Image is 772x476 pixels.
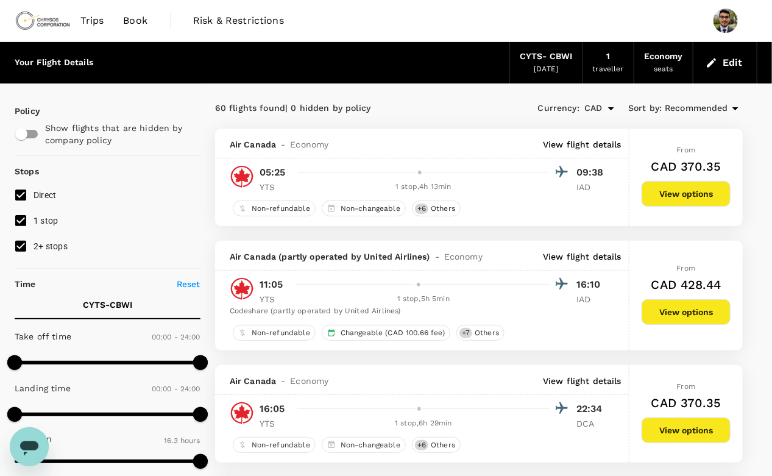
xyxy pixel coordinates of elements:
[260,417,290,430] p: YTS
[644,50,683,63] div: Economy
[177,278,200,290] p: Reset
[15,105,26,117] p: Policy
[260,402,285,416] p: 16:05
[15,382,71,394] p: Landing time
[543,375,621,387] p: View flight details
[164,436,200,445] span: 16.3 hours
[538,102,579,115] span: Currency :
[534,63,558,76] div: [DATE]
[459,328,472,338] span: + 7
[322,437,406,453] div: Non-changeable
[606,50,610,63] div: 1
[152,333,200,341] span: 00:00 - 24:00
[336,204,405,214] span: Non-changeable
[260,165,286,180] p: 05:25
[230,250,430,263] span: Air Canada (partly operated by United Airlines)
[642,299,731,325] button: View options
[665,102,728,115] span: Recommended
[576,293,607,305] p: IAD
[703,53,747,73] button: Edit
[233,437,316,453] div: Non-refundable
[651,393,721,413] h6: CAD 370.35
[290,375,328,387] span: Economy
[677,264,696,272] span: From
[576,165,607,180] p: 09:38
[80,13,104,28] span: Trips
[290,138,328,151] span: Economy
[15,330,71,343] p: Take off time
[83,299,132,311] p: CYTS - CBWI
[426,440,460,450] span: Others
[336,328,450,338] span: Changeable (CAD 100.66 fee)
[230,277,254,301] img: AC
[230,165,254,189] img: AC
[677,382,696,391] span: From
[576,402,607,416] p: 22:34
[576,417,607,430] p: DCA
[15,7,71,34] img: Chrysos Corporation
[651,275,721,294] h6: CAD 428.44
[34,216,58,226] span: 1 stop
[276,138,290,151] span: -
[230,138,277,151] span: Air Canada
[543,250,621,263] p: View flight details
[426,204,460,214] span: Others
[260,293,290,305] p: YTS
[15,278,36,290] p: Time
[677,146,696,154] span: From
[123,13,147,28] span: Book
[260,181,290,193] p: YTS
[593,63,624,76] div: traveller
[297,181,550,193] div: 1 stop , 4h 13min
[415,440,428,450] span: + 6
[260,277,283,292] p: 11:05
[297,293,550,305] div: 1 stop , 5h 5min
[233,325,316,341] div: Non-refundable
[642,181,731,207] button: View options
[654,63,673,76] div: seats
[603,100,620,117] button: Open
[456,325,505,341] div: +7Others
[470,328,504,338] span: Others
[247,440,315,450] span: Non-refundable
[543,138,621,151] p: View flight details
[576,277,607,292] p: 16:10
[430,250,444,263] span: -
[336,440,405,450] span: Non-changeable
[230,375,277,387] span: Air Canada
[412,437,461,453] div: +6Others
[651,157,721,176] h6: CAD 370.35
[297,417,550,430] div: 1 stop , 6h 29min
[628,102,662,115] span: Sort by :
[576,181,607,193] p: IAD
[230,401,254,425] img: AC
[215,102,479,115] div: 60 flights found | 0 hidden by policy
[247,328,315,338] span: Non-refundable
[412,201,461,216] div: +6Others
[10,427,49,466] iframe: Button to launch messaging window
[444,250,483,263] span: Economy
[642,417,731,443] button: View options
[233,201,316,216] div: Non-refundable
[322,325,450,341] div: Changeable (CAD 100.66 fee)
[34,190,57,200] span: Direct
[230,305,607,318] div: Codeshare (partly operated by United Airlines)
[322,201,406,216] div: Non-changeable
[247,204,315,214] span: Non-refundable
[15,166,39,176] strong: Stops
[15,56,93,69] div: Your Flight Details
[520,50,573,63] div: CYTS - CBWI
[34,241,68,251] span: 2+ stops
[415,204,428,214] span: + 6
[276,375,290,387] span: -
[45,122,192,146] p: Show flights that are hidden by company policy
[714,9,738,33] img: Darshan Chauhan
[193,13,284,28] span: Risk & Restrictions
[152,385,200,393] span: 00:00 - 24:00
